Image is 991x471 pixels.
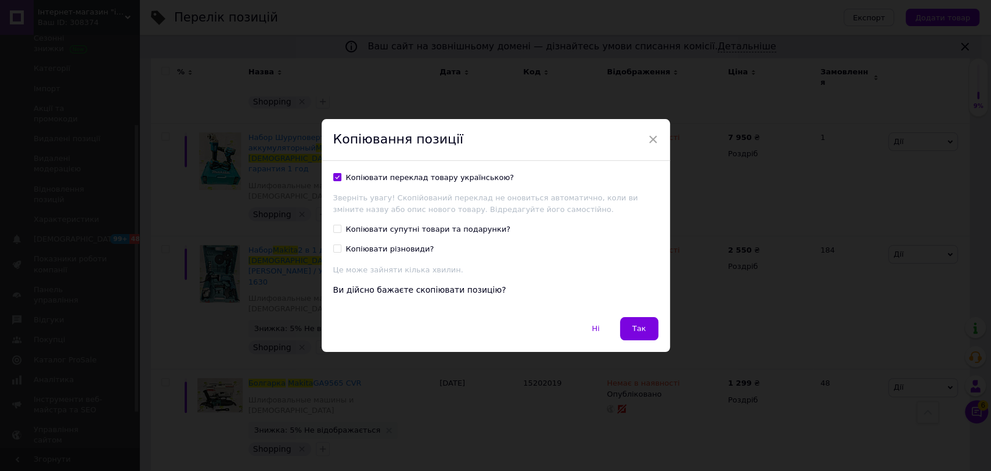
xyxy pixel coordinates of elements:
[333,132,464,146] span: Копіювання позиції
[346,244,434,254] div: Копіювати різновиди?
[648,130,658,149] span: ×
[346,172,514,183] div: Копіювати переклад товару українською?
[346,224,511,235] div: Копіювати супутні товари та подарунки?
[333,265,463,274] span: Це може зайняти кілька хвилин.
[333,193,638,214] span: Зверніть увагу! Скопійований переклад не оновиться автоматично, коли ви зміните назву або опис но...
[620,317,658,340] button: Так
[632,324,646,333] span: Так
[592,324,599,333] span: Ні
[333,285,658,296] div: Ви дійсно бажаєте скопіювати позицію?
[579,317,611,340] button: Ні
